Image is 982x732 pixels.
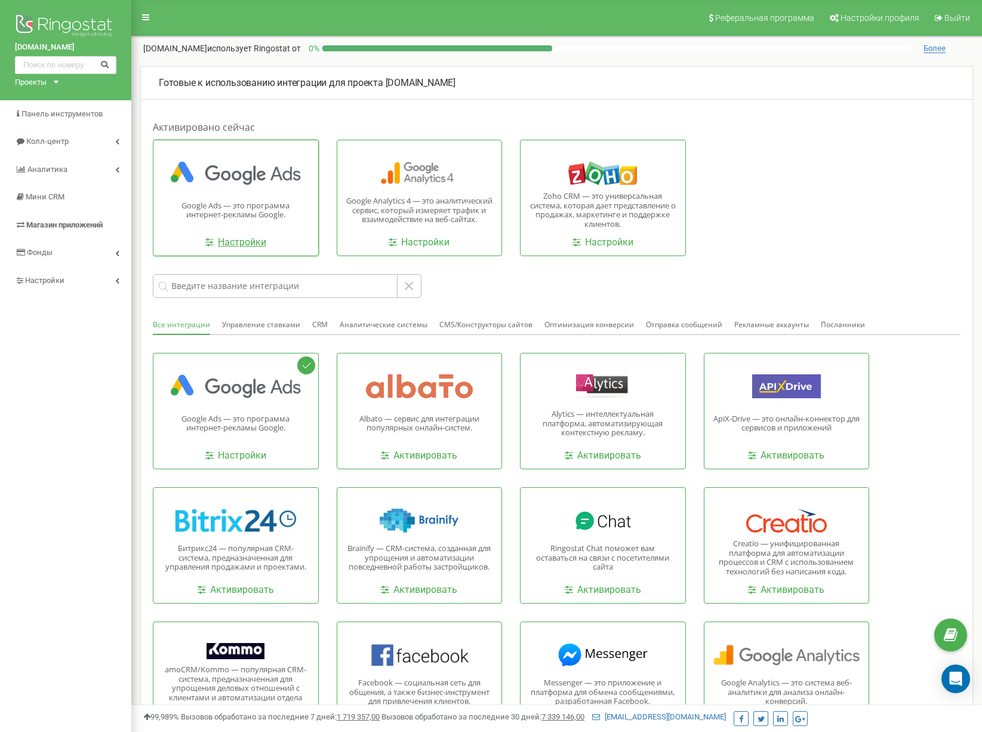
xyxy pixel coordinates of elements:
[719,538,854,577] font: Creatio — унифицированная платформа для автоматизации процессов и CRM с использованием технологий...
[340,316,427,334] button: Аналитические системы
[198,583,274,597] a: Активировать
[761,450,824,461] font: Активировать
[205,449,266,463] a: Настройки
[153,274,398,298] input: Введите название интеграции
[26,220,103,229] font: Магазин приложений
[393,584,457,595] font: Активировать
[337,712,380,721] font: 1 719 357,00
[313,44,319,53] font: %
[26,192,64,201] font: Мини CRM
[543,408,663,438] font: Alytics — интеллектуальная платформа, автоматизирующая контекстную рекламу.
[541,712,584,721] font: 7 339 146,00
[439,319,532,330] font: CMS/Конструкторы сайтов
[27,248,53,257] font: Фонды
[222,319,300,330] font: Управление ставками
[165,543,306,572] font: Битрикс24 — популярная CRM-система, предназначенная для управления продажами и проектами.
[941,665,970,693] div: Открытый Интерком Мессенджер
[605,712,726,721] font: [EMAIL_ADDRESS][DOMAIN_NAME]
[181,413,290,433] font: Google Ads — это программа интернет-рекламы Google.
[544,316,634,334] button: Оптимизация конверсии
[821,319,865,330] font: Посланники
[359,413,479,433] font: Albato — сервис для интеграции популярных онлайн-систем.
[761,584,824,595] font: Активировать
[572,236,633,250] a: Настройки
[393,450,457,461] font: Активировать
[721,677,852,706] font: Google Analytics — это система веб-аналитики для анализа онлайн-конверсий.
[153,319,210,330] font: Все интеграции
[944,13,970,23] font: Выйти
[181,712,337,721] font: Вызовов обработано за последние 7 дней:
[153,121,255,134] font: Активировано сейчас
[748,583,824,597] a: Активировать
[439,316,532,334] button: CMS/Конструкторы сайтов
[15,42,116,53] a: [DOMAIN_NAME]
[585,236,633,248] font: Настройки
[381,712,541,721] font: Вызовов обработано за последние 30 дней:
[531,677,675,706] font: Messenger — это приложение и платформа для обмена сообщениями, разработанная Facebook.
[536,543,669,572] font: Ringostat Chat поможет вам оставаться на связи с посетителями сайта
[734,316,809,334] button: Рекламные аккаунты
[312,316,328,334] button: CRM
[15,12,116,42] img: Логотип Ringostat
[218,236,266,248] font: Настройки
[153,316,210,335] button: Все интеграции
[309,44,313,53] font: 0
[349,677,490,706] font: Facebook — социальная сеть для общения, а также бизнес-инструмент для привлечения клиентов.
[312,319,328,330] font: CRM
[389,236,450,250] a: Настройки
[205,236,266,250] a: Настройки
[592,712,726,721] a: [EMAIL_ADDRESS][DOMAIN_NAME]
[923,44,946,53] font: Более
[577,450,641,461] font: Активировать
[207,44,301,53] font: использует Ringostat от
[222,316,300,334] button: Управление ставками
[15,56,116,74] input: Поиск по номеру
[577,584,641,595] font: Активировать
[734,319,809,330] font: Рекламные аккаунты
[381,449,457,463] a: Активировать
[15,78,47,87] font: Проекты
[715,13,814,23] font: Реферальная программа
[210,584,274,595] font: Активировать
[143,44,207,53] font: [DOMAIN_NAME]
[27,165,67,174] font: Аналитика
[165,664,306,712] font: amoCRM/Kommo — популярная CRM-система, предназначенная для упрощения деловых отношений с клиентам...
[748,449,824,463] a: Активировать
[150,712,179,721] font: 99,989%
[386,77,455,88] font: [DOMAIN_NAME]
[565,583,641,597] a: Активировать
[181,200,290,220] font: Google Ads — это программа интернет-рекламы Google.
[15,42,75,51] font: [DOMAIN_NAME]
[401,236,450,248] font: Настройки
[565,449,641,463] a: Активировать
[530,190,676,229] font: Zoho CRM — это универсальная система, которая дает представление о продажах, маркетинге и поддерж...
[821,316,865,334] button: Посланники
[841,13,919,23] font: Настройки профиля
[346,195,492,224] font: Google Analytics 4 — это аналитический сервис, который измеряет трафик и взаимодействие на веб-са...
[340,319,427,330] font: Аналитические системы
[347,543,491,572] font: Brainify — CRM-система, созданная для упрощения и автоматизации повседневной работы застройщиков.
[646,319,722,330] font: Отправка сообщений
[544,319,634,330] font: Оптимизация конверсии
[25,276,64,285] font: Настройки
[646,316,722,334] button: Отправка сообщений
[381,583,457,597] a: Активировать
[218,450,266,461] font: Настройки
[159,77,383,88] font: Готовые к использованию интеграции для проекта
[26,137,69,146] font: Колл-центр
[713,413,860,433] font: ApiX-Drive — это онлайн-коннектор для сервисов и приложений
[21,109,103,118] font: Панель инструментов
